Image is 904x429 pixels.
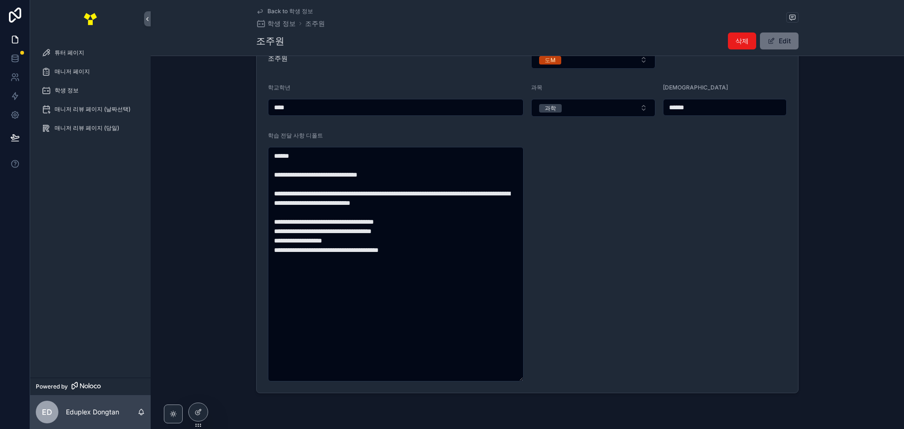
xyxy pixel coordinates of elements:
button: 삭제 [728,32,756,49]
div: scrollable content [30,38,151,149]
button: Edit [760,32,799,49]
span: 삭제 [735,36,749,46]
a: 매니저 리뷰 페이지 (날짜선택) [36,101,145,118]
span: ED [42,406,52,418]
a: 튜터 페이지 [36,44,145,61]
span: 학습 전달 사항 디폴트 [268,132,323,139]
a: 조주원 [305,19,325,28]
button: Select Button [531,51,655,69]
span: 튜터 페이지 [55,49,84,57]
div: 과학 [545,104,556,113]
p: Eduplex Dongtan [66,407,119,417]
span: 학생 정보 [55,87,79,94]
span: 매니저 페이지 [55,68,90,75]
span: [DEMOGRAPHIC_DATA] [663,84,728,91]
a: 매니저 리뷰 페이지 (당일) [36,120,145,137]
span: 조주원 [268,54,524,63]
a: Powered by [30,378,151,395]
a: Back to 학생 정보 [256,8,313,15]
span: 매니저 리뷰 페이지 (날짜선택) [55,105,130,113]
span: Back to 학생 정보 [267,8,313,15]
a: 학생 정보 [36,82,145,99]
span: Powered by [36,383,68,390]
span: 학생 정보 [267,19,296,28]
span: 매니저 리뷰 페이지 (당일) [55,124,119,132]
a: 매니저 페이지 [36,63,145,80]
img: App logo [83,11,98,26]
span: 과목 [531,84,542,91]
span: 학교학년 [268,84,291,91]
h1: 조주원 [256,34,284,48]
div: 도M [545,56,556,65]
button: Select Button [531,99,655,117]
a: 학생 정보 [256,19,296,28]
